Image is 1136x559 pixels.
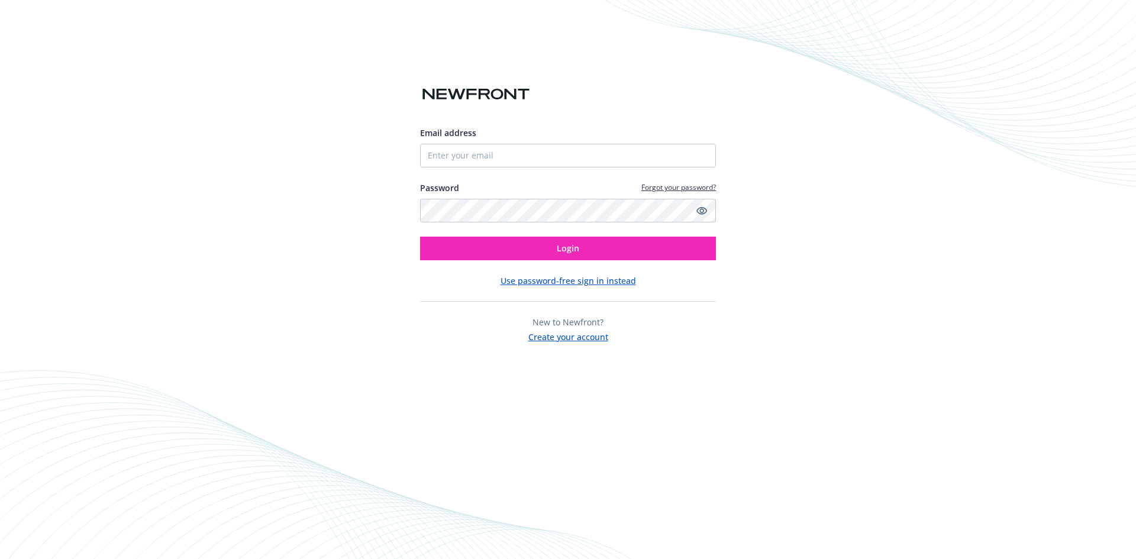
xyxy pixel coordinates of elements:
button: Create your account [528,328,608,343]
label: Password [420,182,459,194]
button: Use password-free sign in instead [501,274,636,287]
span: New to Newfront? [532,316,603,328]
span: Email address [420,127,476,138]
a: Show password [695,203,709,218]
input: Enter your email [420,144,716,167]
input: Enter your password [420,199,716,222]
a: Forgot your password? [641,182,716,192]
img: Newfront logo [420,84,532,105]
span: Login [557,243,579,254]
button: Login [420,237,716,260]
